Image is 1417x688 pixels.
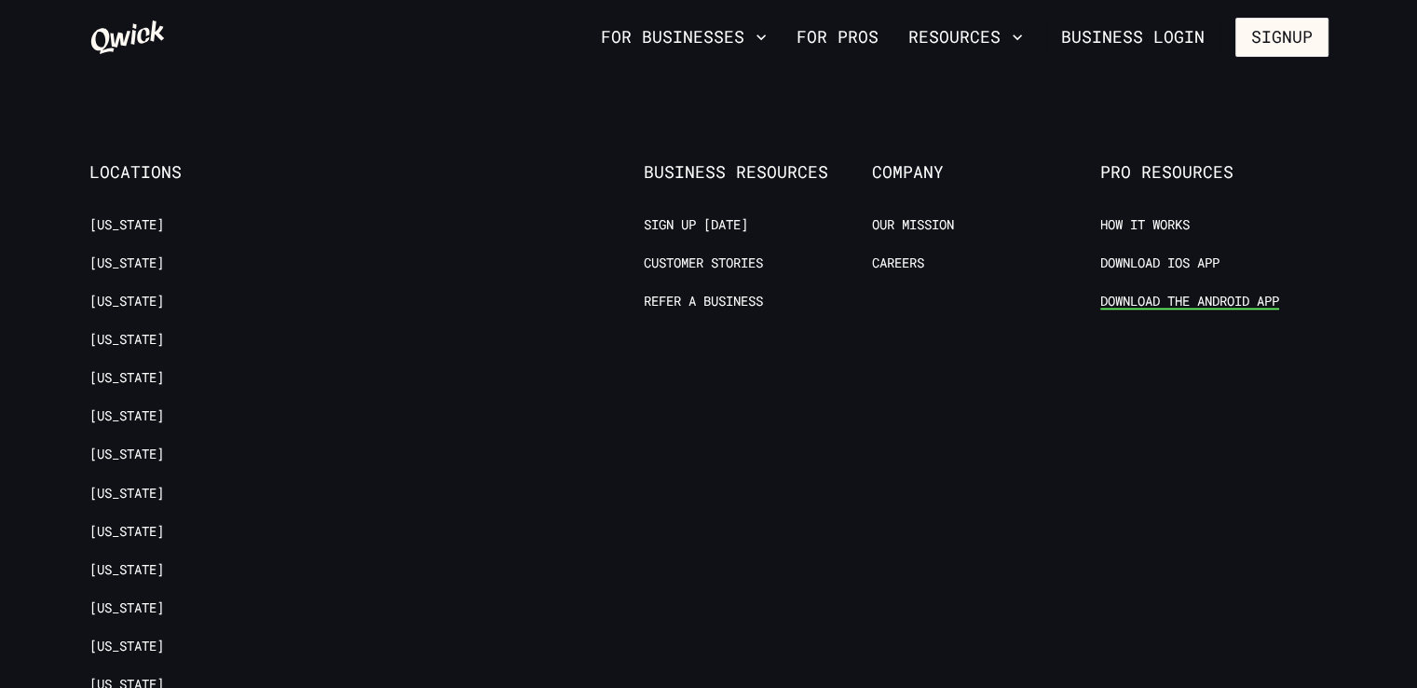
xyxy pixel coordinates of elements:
[89,485,164,502] a: [US_STATE]
[89,216,164,234] a: [US_STATE]
[1100,162,1328,183] span: Pro Resources
[644,293,763,310] a: Refer a Business
[901,21,1030,53] button: Resources
[89,446,164,463] a: [US_STATE]
[872,255,924,272] a: Careers
[872,216,954,234] a: Our Mission
[593,21,774,53] button: For Businesses
[872,162,1100,183] span: Company
[1235,18,1328,57] button: Signup
[1100,216,1190,234] a: How it Works
[89,162,318,183] span: Locations
[1100,255,1219,272] a: Download IOS App
[89,293,164,310] a: [US_STATE]
[89,638,164,655] a: [US_STATE]
[644,255,763,272] a: Customer stories
[644,162,872,183] span: Business Resources
[89,369,164,387] a: [US_STATE]
[1100,293,1279,310] a: Download the Android App
[89,255,164,272] a: [US_STATE]
[89,599,164,617] a: [US_STATE]
[789,21,886,53] a: For Pros
[89,523,164,541] a: [US_STATE]
[644,216,748,234] a: Sign up [DATE]
[1045,18,1220,57] a: Business Login
[89,561,164,579] a: [US_STATE]
[89,331,164,349] a: [US_STATE]
[89,407,164,425] a: [US_STATE]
